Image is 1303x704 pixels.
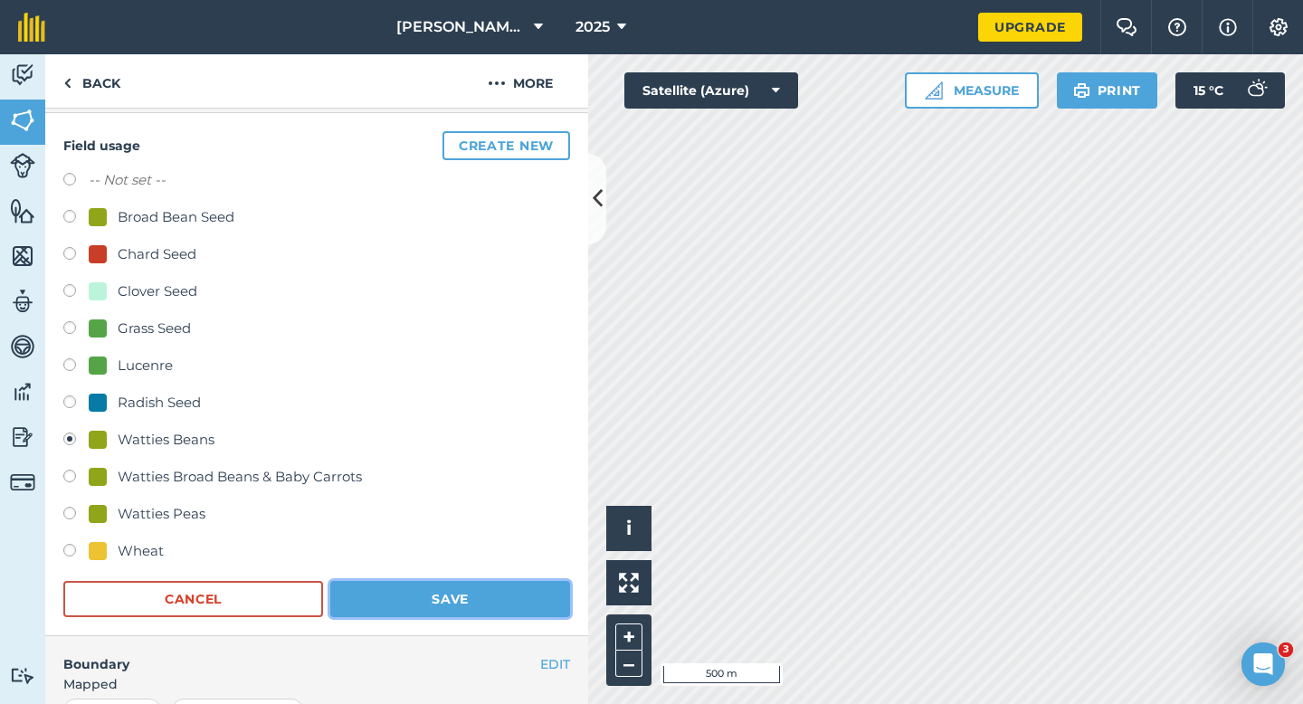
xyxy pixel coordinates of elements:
[626,517,632,539] span: i
[118,429,214,451] div: Watties Beans
[63,72,71,94] img: svg+xml;base64,PHN2ZyB4bWxucz0iaHR0cDovL3d3dy53My5vcmcvMjAwMC9zdmciIHdpZHRoPSI5IiBoZWlnaHQ9IjI0Ii...
[10,378,35,405] img: svg+xml;base64,PD94bWwgdmVyc2lvbj0iMS4wIiBlbmNvZGluZz0idXRmLTgiPz4KPCEtLSBHZW5lcmF0b3I6IEFkb2JlIE...
[1166,18,1188,36] img: A question mark icon
[615,651,642,677] button: –
[1194,72,1223,109] span: 15 ° C
[1057,72,1158,109] button: Print
[45,636,540,674] h4: Boundary
[63,131,570,160] h4: Field usage
[118,466,362,488] div: Watties Broad Beans & Baby Carrots
[118,206,234,228] div: Broad Bean Seed
[10,288,35,315] img: svg+xml;base64,PD94bWwgdmVyc2lvbj0iMS4wIiBlbmNvZGluZz0idXRmLTgiPz4KPCEtLSBHZW5lcmF0b3I6IEFkb2JlIE...
[118,392,201,414] div: Radish Seed
[978,13,1082,42] a: Upgrade
[10,197,35,224] img: svg+xml;base64,PHN2ZyB4bWxucz0iaHR0cDovL3d3dy53My5vcmcvMjAwMC9zdmciIHdpZHRoPSI1NiIgaGVpZ2h0PSI2MC...
[10,333,35,360] img: svg+xml;base64,PD94bWwgdmVyc2lvbj0iMS4wIiBlbmNvZGluZz0idXRmLTgiPz4KPCEtLSBHZW5lcmF0b3I6IEFkb2JlIE...
[10,107,35,134] img: svg+xml;base64,PHN2ZyB4bWxucz0iaHR0cDovL3d3dy53My5vcmcvMjAwMC9zdmciIHdpZHRoPSI1NiIgaGVpZ2h0PSI2MC...
[1073,80,1090,101] img: svg+xml;base64,PHN2ZyB4bWxucz0iaHR0cDovL3d3dy53My5vcmcvMjAwMC9zdmciIHdpZHRoPSIxOSIgaGVpZ2h0PSIyNC...
[118,503,205,525] div: Watties Peas
[63,581,323,617] button: Cancel
[118,281,197,302] div: Clover Seed
[89,169,166,191] label: -- Not set --
[10,667,35,684] img: svg+xml;base64,PD94bWwgdmVyc2lvbj0iMS4wIiBlbmNvZGluZz0idXRmLTgiPz4KPCEtLSBHZW5lcmF0b3I6IEFkb2JlIE...
[606,506,651,551] button: i
[452,54,588,108] button: More
[619,573,639,593] img: Four arrows, one pointing top left, one top right, one bottom right and the last bottom left
[615,623,642,651] button: +
[118,243,196,265] div: Chard Seed
[118,540,164,562] div: Wheat
[905,72,1039,109] button: Measure
[10,153,35,178] img: svg+xml;base64,PD94bWwgdmVyc2lvbj0iMS4wIiBlbmNvZGluZz0idXRmLTgiPz4KPCEtLSBHZW5lcmF0b3I6IEFkb2JlIE...
[1219,16,1237,38] img: svg+xml;base64,PHN2ZyB4bWxucz0iaHR0cDovL3d3dy53My5vcmcvMjAwMC9zdmciIHdpZHRoPSIxNyIgaGVpZ2h0PSIxNy...
[540,654,570,674] button: EDIT
[10,62,35,89] img: svg+xml;base64,PD94bWwgdmVyc2lvbj0iMS4wIiBlbmNvZGluZz0idXRmLTgiPz4KPCEtLSBHZW5lcmF0b3I6IEFkb2JlIE...
[396,16,527,38] span: [PERSON_NAME] & Sons
[10,243,35,270] img: svg+xml;base64,PHN2ZyB4bWxucz0iaHR0cDovL3d3dy53My5vcmcvMjAwMC9zdmciIHdpZHRoPSI1NiIgaGVpZ2h0PSI2MC...
[624,72,798,109] button: Satellite (Azure)
[1238,72,1274,109] img: svg+xml;base64,PD94bWwgdmVyc2lvbj0iMS4wIiBlbmNvZGluZz0idXRmLTgiPz4KPCEtLSBHZW5lcmF0b3I6IEFkb2JlIE...
[442,131,570,160] button: Create new
[925,81,943,100] img: Ruler icon
[1116,18,1137,36] img: Two speech bubbles overlapping with the left bubble in the forefront
[118,355,173,376] div: Lucenre
[10,470,35,495] img: svg+xml;base64,PD94bWwgdmVyc2lvbj0iMS4wIiBlbmNvZGluZz0idXRmLTgiPz4KPCEtLSBHZW5lcmF0b3I6IEFkb2JlIE...
[45,54,138,108] a: Back
[488,72,506,94] img: svg+xml;base64,PHN2ZyB4bWxucz0iaHR0cDovL3d3dy53My5vcmcvMjAwMC9zdmciIHdpZHRoPSIyMCIgaGVpZ2h0PSIyNC...
[330,581,570,617] button: Save
[118,318,191,339] div: Grass Seed
[1175,72,1285,109] button: 15 °C
[575,16,610,38] span: 2025
[18,13,45,42] img: fieldmargin Logo
[10,423,35,451] img: svg+xml;base64,PD94bWwgdmVyc2lvbj0iMS4wIiBlbmNvZGluZz0idXRmLTgiPz4KPCEtLSBHZW5lcmF0b3I6IEFkb2JlIE...
[1268,18,1289,36] img: A cog icon
[1279,642,1293,657] span: 3
[1241,642,1285,686] iframe: Intercom live chat
[45,674,588,694] span: Mapped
